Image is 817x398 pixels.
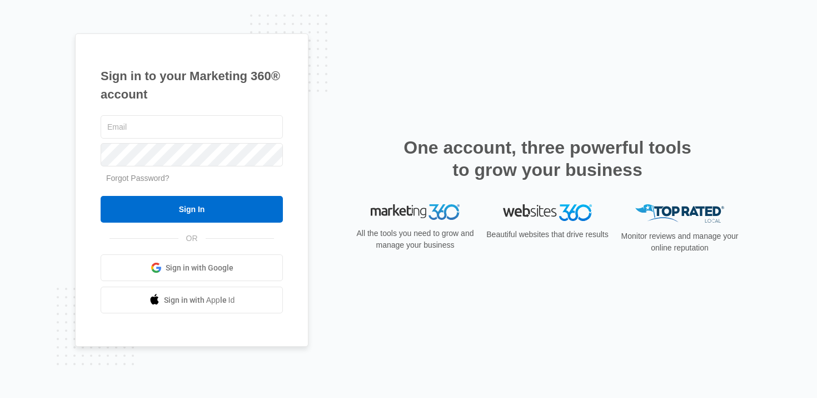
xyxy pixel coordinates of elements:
[164,294,235,306] span: Sign in with Apple Id
[371,204,460,220] img: Marketing 360
[106,174,170,183] a: Forgot Password?
[101,287,283,313] a: Sign in with Apple Id
[503,204,592,220] img: Websites 360
[485,229,610,240] p: Beautiful websites that drive results
[101,254,283,281] a: Sign in with Google
[101,67,283,104] h1: Sign in to your Marketing 360® account
[617,230,742,254] p: Monitor reviews and manage your online reputation
[400,136,695,181] h2: One account, three powerful tools to grow your business
[101,196,283,223] input: Sign In
[635,204,724,223] img: Top Rated Local
[178,233,206,244] span: OR
[101,115,283,139] input: Email
[166,262,233,274] span: Sign in with Google
[353,228,477,251] p: All the tools you need to grow and manage your business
